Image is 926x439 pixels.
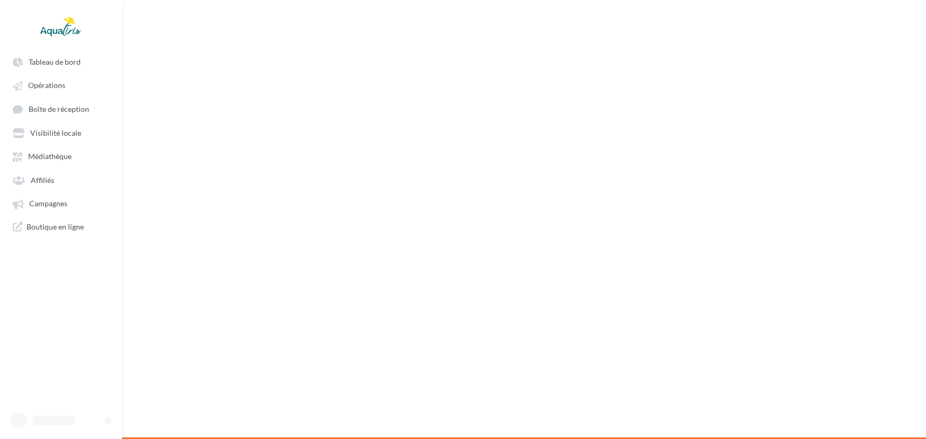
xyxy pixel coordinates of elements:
a: Opérations [6,75,116,94]
span: Campagnes [29,199,67,208]
a: Médiathèque [6,146,116,165]
span: Affiliés [31,175,54,185]
a: Boîte de réception [6,99,116,119]
a: Tableau de bord [6,52,116,71]
span: Médiathèque [28,152,72,161]
span: Opérations [28,81,65,90]
span: Boutique en ligne [27,222,84,232]
a: Boutique en ligne [6,217,116,236]
span: Visibilité locale [30,128,81,137]
span: Tableau de bord [29,57,81,66]
a: Visibilité locale [6,123,116,142]
span: Boîte de réception [29,104,89,113]
a: Campagnes [6,194,116,213]
a: Affiliés [6,170,116,189]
